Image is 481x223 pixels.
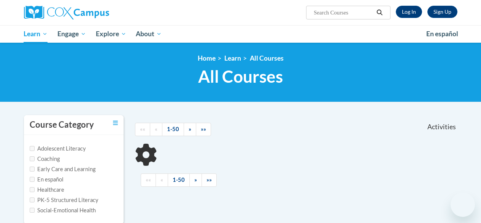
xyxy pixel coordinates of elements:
label: Early Care and Learning [30,165,95,173]
span: «« [146,176,151,183]
input: Search Courses [313,8,374,17]
span: Explore [96,29,126,39]
label: Adolescent Literacy [30,144,86,153]
label: Social-Emotional Health [30,206,96,215]
span: « [160,176,163,183]
img: Cox Campus [24,6,109,19]
iframe: Button to launch messaging window [451,193,475,217]
label: En español [30,175,63,184]
input: Checkbox for Options [30,146,35,151]
a: Explore [91,25,131,43]
h3: Course Category [30,119,94,131]
a: Next [189,173,202,187]
a: Learn [224,54,241,62]
a: Home [198,54,216,62]
a: Cox Campus [24,6,161,19]
input: Checkbox for Options [30,156,35,161]
a: Engage [52,25,91,43]
div: Main menu [18,25,463,43]
input: Checkbox for Options [30,208,35,213]
span: About [136,29,162,39]
span: All Courses [198,66,283,87]
label: Healthcare [30,186,64,194]
a: Toggle collapse [113,119,118,127]
a: Previous [156,173,168,187]
a: All Courses [250,54,284,62]
input: Checkbox for Options [30,187,35,192]
span: Activities [427,123,456,131]
a: En español [421,26,463,42]
a: Next [184,123,196,136]
a: Begining [135,123,150,136]
input: Checkbox for Options [30,197,35,202]
a: Previous [150,123,162,136]
a: About [131,25,167,43]
a: End [202,173,217,187]
label: Coaching [30,155,60,163]
span: »» [206,176,212,183]
a: Log In [396,6,422,18]
span: »» [201,126,206,132]
input: Checkbox for Options [30,177,35,182]
a: End [196,123,211,136]
span: « [155,126,157,132]
span: Engage [57,29,86,39]
a: Register [427,6,457,18]
a: 1-50 [162,123,184,136]
a: Begining [141,173,156,187]
span: » [194,176,197,183]
span: En español [426,30,458,38]
span: Learn [24,29,48,39]
a: 1-50 [168,173,190,187]
label: PK-5 Structured Literacy [30,196,98,204]
button: Search [374,8,385,17]
span: » [189,126,191,132]
a: Learn [19,25,53,43]
span: «« [140,126,145,132]
input: Checkbox for Options [30,167,35,172]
